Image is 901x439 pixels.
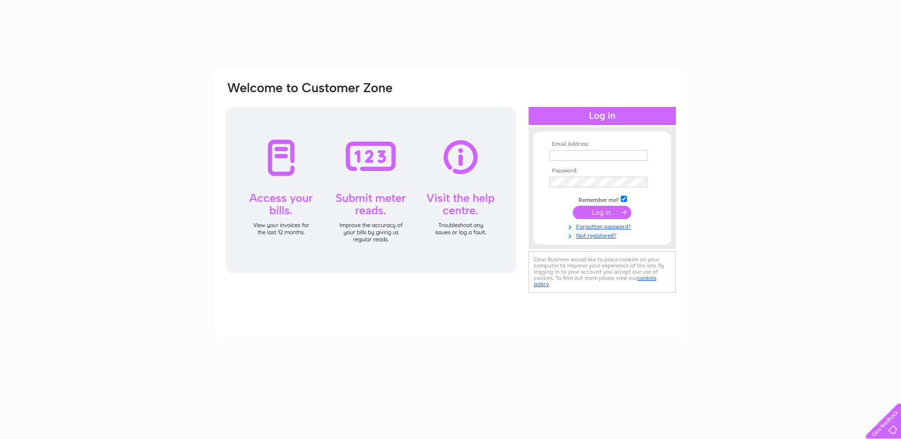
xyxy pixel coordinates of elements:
[547,194,657,204] td: Remember me?
[529,251,676,293] div: Clear Business would like to place cookies on your computer to improve your experience of the sit...
[550,230,657,239] a: Not registered?
[573,206,631,219] input: Submit
[547,141,657,148] th: Email Address:
[550,221,657,230] a: Forgotten password?
[547,168,657,174] th: Password:
[534,275,656,287] a: cookies policy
